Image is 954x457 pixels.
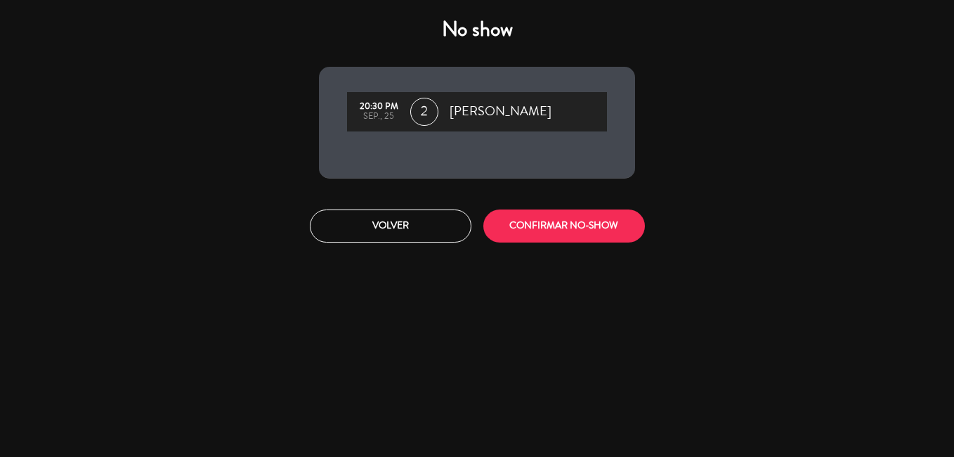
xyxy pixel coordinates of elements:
div: 20:30 PM [354,102,403,112]
h4: No show [319,17,635,42]
span: 2 [410,98,438,126]
div: sep., 25 [354,112,403,122]
span: [PERSON_NAME] [450,101,551,122]
button: CONFIRMAR NO-SHOW [483,210,645,243]
button: Volver [310,210,471,243]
